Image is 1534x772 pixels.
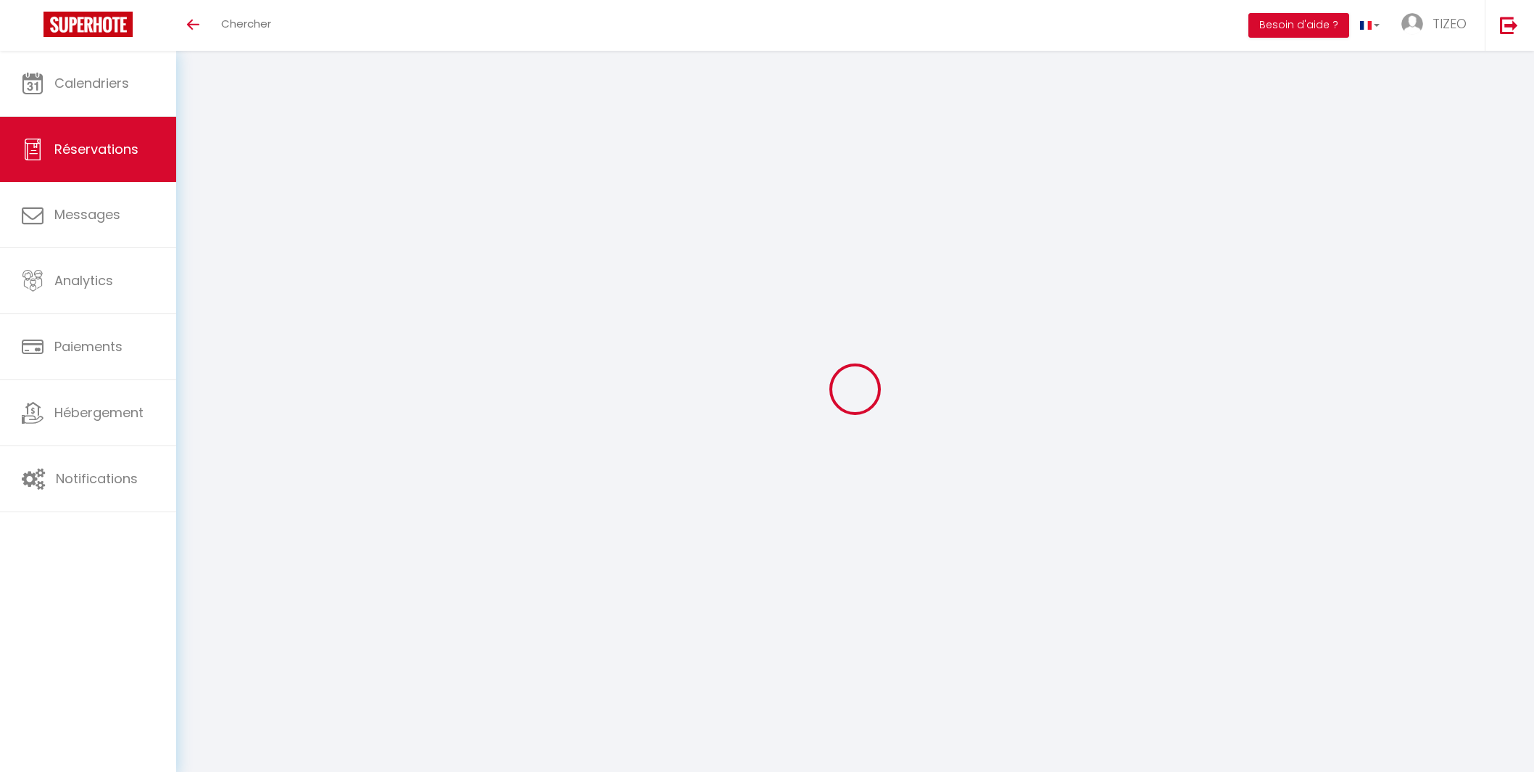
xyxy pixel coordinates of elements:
span: Analytics [54,271,113,289]
span: Calendriers [54,74,129,92]
span: Chercher [221,16,271,31]
span: Hébergement [54,403,144,422]
img: logout [1500,16,1518,34]
span: Paiements [54,337,123,356]
img: ... [1401,13,1423,35]
span: Messages [54,205,120,223]
span: Notifications [56,469,138,488]
img: Super Booking [43,12,133,37]
span: Réservations [54,140,138,158]
button: Besoin d'aide ? [1248,13,1349,38]
span: TIZEO [1433,15,1467,33]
